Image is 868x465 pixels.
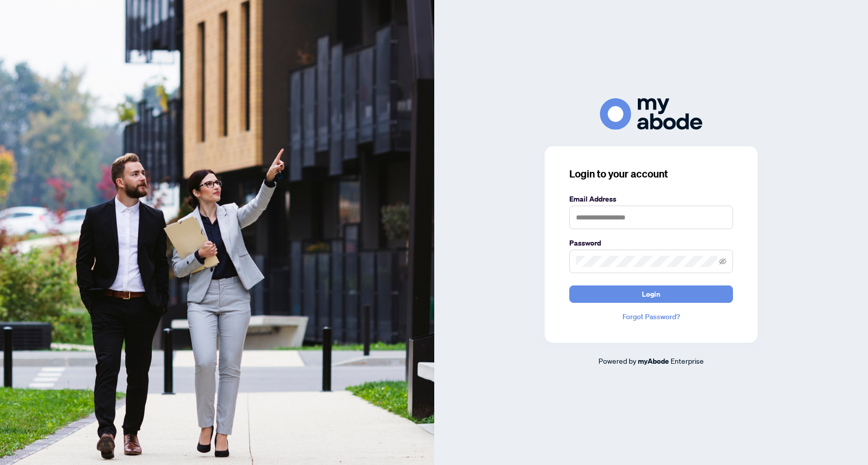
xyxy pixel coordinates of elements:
[569,311,733,322] a: Forgot Password?
[598,356,636,365] span: Powered by
[569,193,733,205] label: Email Address
[600,98,702,129] img: ma-logo
[638,356,669,367] a: myAbode
[569,237,733,249] label: Password
[569,167,733,181] h3: Login to your account
[569,285,733,303] button: Login
[671,356,704,365] span: Enterprise
[719,258,726,265] span: eye-invisible
[642,286,660,302] span: Login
